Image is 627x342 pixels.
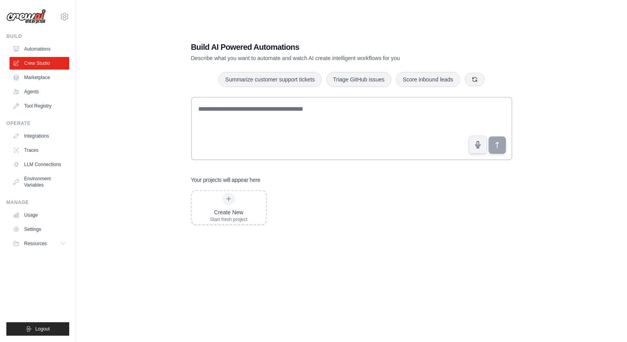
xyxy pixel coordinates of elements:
[9,100,69,112] a: Tool Registry
[9,144,69,157] a: Traces
[210,208,248,216] div: Create New
[210,216,248,223] div: Start fresh project
[9,71,69,84] a: Marketplace
[6,199,69,206] div: Manage
[9,172,69,191] a: Environment Variables
[191,176,261,184] h3: Your projects will appear here
[6,322,69,336] button: Logout
[191,42,457,53] h1: Build AI Powered Automations
[35,326,50,332] span: Logout
[6,120,69,127] div: Operate
[469,136,487,154] button: Click to speak your automation idea
[6,9,46,24] img: Logo
[9,130,69,142] a: Integrations
[396,72,460,87] button: Score inbound leads
[9,237,69,250] button: Resources
[9,158,69,171] a: LLM Connections
[9,209,69,221] a: Usage
[465,73,485,86] button: Get new suggestions
[9,85,69,98] a: Agents
[326,72,391,87] button: Triage GitHub issues
[218,72,321,87] button: Summarize customer support tickets
[6,33,69,40] div: Build
[24,240,47,247] span: Resources
[9,43,69,55] a: Automations
[9,57,69,70] a: Crew Studio
[9,223,69,236] a: Settings
[191,54,457,62] p: Describe what you want to automate and watch AI create intelligent workflows for you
